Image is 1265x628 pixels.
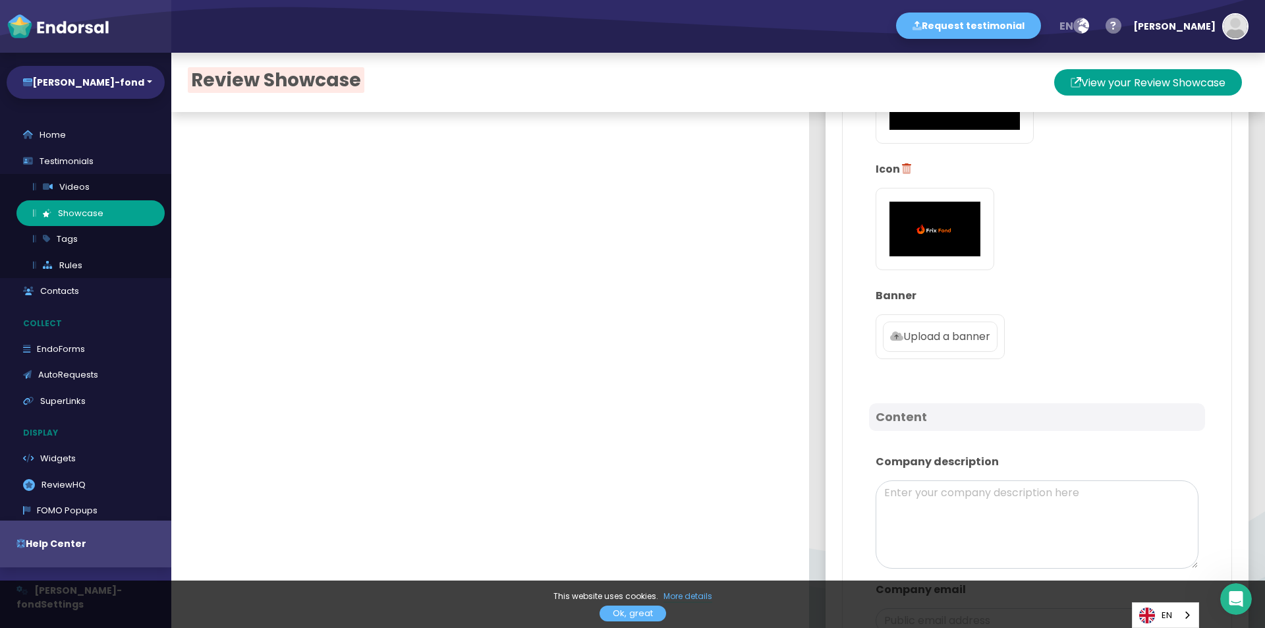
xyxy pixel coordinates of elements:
a: More details [663,590,712,603]
aside: Language selected: English [1132,602,1199,628]
a: ReviewHQ [7,472,165,498]
a: FOMO Popups [7,498,165,524]
a: Home [7,122,165,148]
button: [PERSON_NAME]-fond [7,66,165,99]
p: Banner [876,288,1198,304]
img: endorsal-logo-white@2x.png [7,13,109,40]
a: EN [1133,603,1198,627]
a: Videos [16,174,165,200]
a: Widgets [7,445,165,472]
div: Language [1132,602,1199,628]
a: Showcase [16,200,165,227]
button: [PERSON_NAME] [1127,7,1249,46]
a: Testimonials [7,148,165,175]
a: Contacts [7,278,165,304]
a: SuperLinks [7,388,165,414]
img: default-avatar.jpg [1223,14,1247,38]
p: Icon [876,161,1198,177]
a: Ok, great [600,606,666,621]
p: Upload a banner [890,329,990,345]
img: 1758703932332-Frix-fond%20top.png [889,202,980,256]
span: Review Showcase [188,67,364,93]
span: en [1059,18,1073,34]
p: Company description [876,454,1198,470]
button: en [1051,13,1097,40]
a: EndoForms [7,336,165,362]
iframe: Intercom live chat [1220,583,1252,615]
button: Request testimonial [896,13,1041,39]
span: This website uses cookies. [553,590,658,602]
button: View your Review Showcase [1054,69,1242,96]
div: [PERSON_NAME] [1133,7,1216,46]
a: Rules [16,252,165,279]
p: Collect [7,311,171,336]
a: Tags [16,226,165,252]
a: AutoRequests [7,362,165,388]
h4: Content [876,410,1198,424]
p: Display [7,420,171,445]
